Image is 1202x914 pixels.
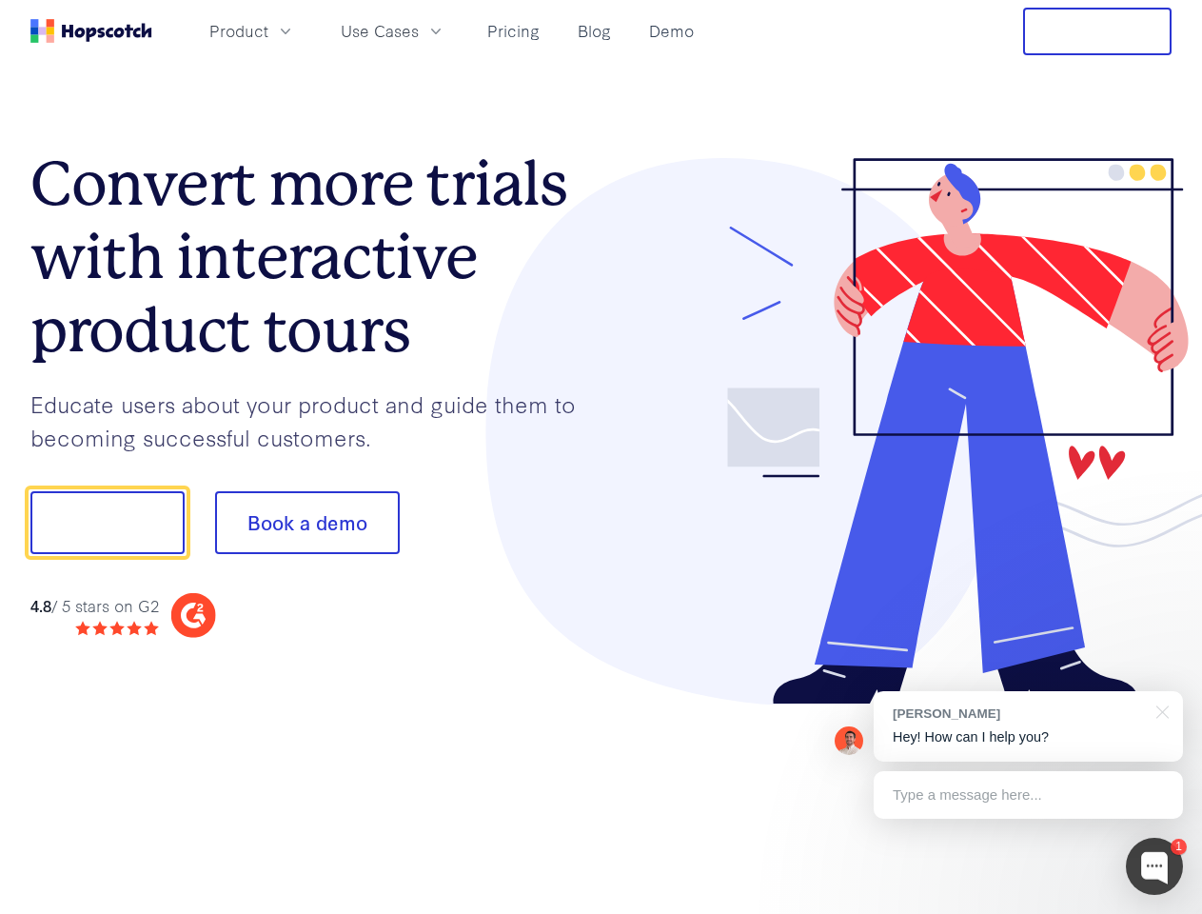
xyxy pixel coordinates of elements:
span: Product [209,19,268,43]
p: Hey! How can I help you? [893,727,1164,747]
div: Type a message here... [874,771,1183,819]
div: [PERSON_NAME] [893,705,1145,723]
button: Product [198,15,306,47]
p: Educate users about your product and guide them to becoming successful customers. [30,387,601,453]
button: Use Cases [329,15,457,47]
strong: 4.8 [30,594,51,616]
a: Home [30,19,152,43]
div: 1 [1171,839,1187,855]
span: Use Cases [341,19,419,43]
button: Show me! [30,491,185,554]
button: Book a demo [215,491,400,554]
h1: Convert more trials with interactive product tours [30,148,601,367]
img: Mark Spera [835,726,863,755]
div: / 5 stars on G2 [30,594,159,618]
a: Blog [570,15,619,47]
a: Demo [641,15,701,47]
a: Pricing [480,15,547,47]
button: Free Trial [1023,8,1172,55]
